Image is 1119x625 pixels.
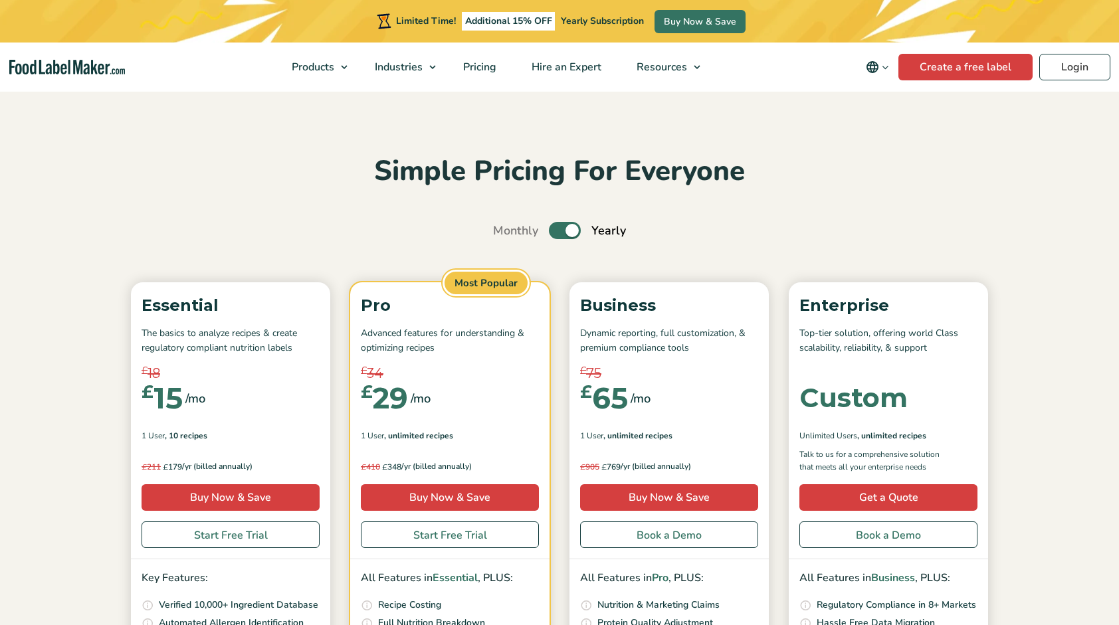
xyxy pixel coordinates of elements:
span: £ [361,363,367,379]
a: Create a free label [898,54,1033,80]
span: /mo [411,389,431,408]
span: /yr (billed annually) [182,460,253,474]
span: £ [580,462,585,472]
span: 348 [361,460,401,474]
p: Nutrition & Marketing Claims [597,598,720,612]
span: Resources [633,60,688,74]
button: Change language [857,54,898,80]
span: /mo [185,389,205,408]
p: Regulatory Compliance in 8+ Markets [817,598,976,612]
p: Verified 10,000+ Ingredient Database [159,598,318,612]
span: £ [382,462,387,472]
span: £ [601,462,607,472]
span: Pricing [459,60,498,74]
span: 34 [367,363,383,383]
span: /mo [631,389,651,408]
span: 75 [586,363,601,383]
del: 905 [580,462,599,472]
a: Industries [357,43,443,92]
span: Limited Time! [396,15,456,27]
div: 65 [580,383,628,412]
del: 410 [361,462,380,472]
h2: Simple Pricing For Everyone [124,153,995,190]
span: £ [580,363,586,379]
a: Get a Quote [799,484,977,511]
span: , Unlimited Recipes [857,430,926,442]
a: Resources [619,43,707,92]
span: £ [361,462,366,472]
a: Buy Now & Save [655,10,746,33]
a: Hire an Expert [514,43,616,92]
span: , Unlimited Recipes [384,430,453,442]
a: Start Free Trial [361,521,539,548]
span: Business [871,571,915,585]
span: 1 User [142,430,165,442]
span: 18 [148,363,160,383]
span: 1 User [580,430,603,442]
div: 15 [142,383,183,412]
span: Products [288,60,336,74]
p: Essential [142,293,320,318]
p: Enterprise [799,293,977,318]
a: Login [1039,54,1110,80]
p: Pro [361,293,539,318]
p: Dynamic reporting, full customization, & premium compliance tools [580,326,758,356]
a: Products [274,43,354,92]
label: Toggle [549,222,581,239]
span: £ [163,462,168,472]
span: Unlimited Users [799,430,857,442]
p: Top-tier solution, offering world Class scalability, reliability, & support [799,326,977,356]
span: £ [142,462,147,472]
a: Buy Now & Save [142,484,320,511]
span: /yr (billed annually) [401,460,472,474]
a: Food Label Maker homepage [9,60,125,75]
p: The basics to analyze recipes & create regulatory compliant nutrition labels [142,326,320,356]
span: Additional 15% OFF [462,12,556,31]
a: Book a Demo [580,521,758,548]
span: £ [580,383,592,401]
p: Business [580,293,758,318]
span: Industries [371,60,424,74]
span: , Unlimited Recipes [603,430,672,442]
span: 1 User [361,430,384,442]
span: Pro [652,571,668,585]
p: Advanced features for understanding & optimizing recipes [361,326,539,356]
p: Talk to us for a comprehensive solution that meets all your enterprise needs [799,448,952,474]
a: Pricing [446,43,511,92]
span: £ [142,363,148,379]
span: Most Popular [443,270,530,297]
a: Buy Now & Save [361,484,539,511]
a: Buy Now & Save [580,484,758,511]
p: Recipe Costing [378,598,441,612]
p: All Features in , PLUS: [799,570,977,587]
span: /yr (billed annually) [621,460,691,474]
span: Hire an Expert [528,60,603,74]
span: £ [361,383,373,401]
p: Key Features: [142,570,320,587]
p: All Features in , PLUS: [361,570,539,587]
div: 29 [361,383,408,412]
a: Book a Demo [799,521,977,548]
span: 769 [580,460,621,474]
p: All Features in , PLUS: [580,570,758,587]
span: Yearly Subscription [561,15,644,27]
span: Yearly [591,222,626,240]
span: , 10 Recipes [165,430,207,442]
span: Monthly [493,222,538,240]
span: 179 [142,460,182,474]
a: Start Free Trial [142,521,320,548]
span: £ [142,383,153,401]
del: 211 [142,462,161,472]
div: Custom [799,385,908,411]
span: Essential [433,571,478,585]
